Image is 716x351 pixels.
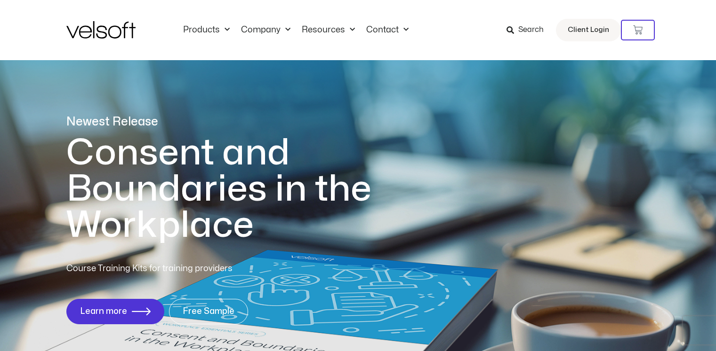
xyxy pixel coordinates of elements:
a: Free Sample [169,299,248,324]
a: Search [507,22,550,38]
a: ContactMenu Toggle [361,25,414,35]
nav: Menu [177,25,414,35]
a: Client Login [556,19,621,41]
a: CompanyMenu Toggle [235,25,296,35]
h1: Consent and Boundaries in the Workplace [66,135,410,243]
p: Course Training Kits for training providers [66,262,301,275]
span: Search [518,24,544,36]
a: ResourcesMenu Toggle [296,25,361,35]
a: Learn more [66,299,164,324]
span: Client Login [568,24,609,36]
span: Learn more [80,307,127,316]
img: Velsoft Training Materials [66,21,136,39]
a: ProductsMenu Toggle [177,25,235,35]
p: Newest Release [66,114,410,130]
span: Free Sample [183,307,234,316]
